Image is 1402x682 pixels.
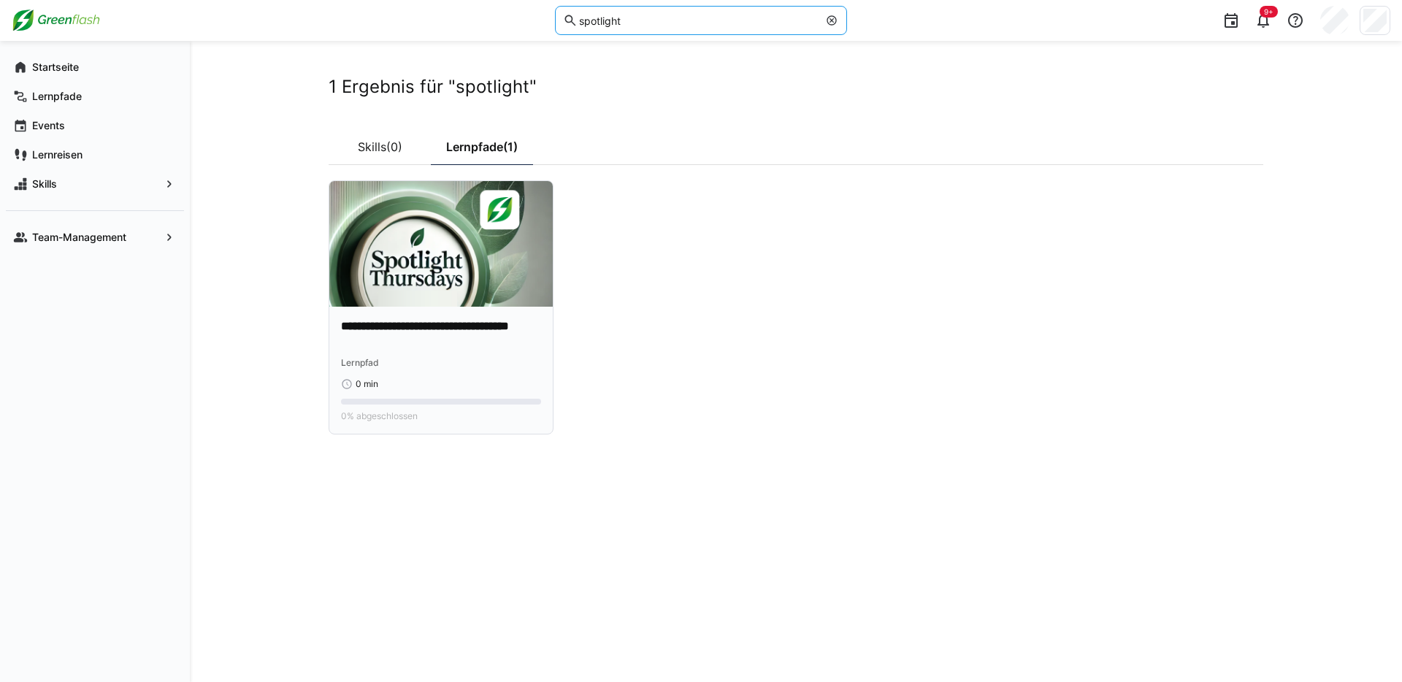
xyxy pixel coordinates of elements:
span: 0 min [356,378,378,390]
span: (1) [503,141,518,153]
h2: 1 Ergebnis für "spotlight" [329,76,1263,98]
img: image [329,181,553,307]
span: (0) [386,141,402,153]
input: Skills und Lernpfade durchsuchen… [578,14,819,27]
span: Lernpfad [341,357,379,368]
span: 9+ [1264,7,1273,16]
a: Skills(0) [329,129,431,165]
a: Lernpfade(1) [431,129,533,165]
span: 0% abgeschlossen [341,410,418,422]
